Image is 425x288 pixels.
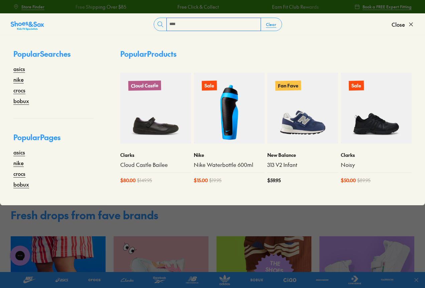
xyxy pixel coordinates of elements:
a: bobux [13,97,29,105]
a: Free Click & Collect [137,3,179,10]
a: Cloud Castle [120,73,191,143]
button: Clear [261,18,282,30]
p: New Balance [267,152,338,159]
p: Popular Searches [13,48,94,65]
a: Shoes &amp; Sox [11,19,44,30]
span: Store Finder [21,4,44,10]
img: SNS_Logo_Responsive.svg [11,20,44,31]
a: asics [13,65,25,73]
p: Sale [349,81,364,91]
a: nike [13,159,24,167]
span: $ 50.00 [341,177,356,184]
a: Free Shipping Over $85 [35,3,86,10]
a: asics [13,148,25,156]
p: Cloud Castle [128,80,161,91]
a: crocs [13,170,25,178]
span: $ 59.95 [267,177,281,184]
p: Clarks [341,152,412,159]
a: 313 V2 Infant [267,161,338,169]
a: Nike Waterbottle 600ml [194,161,265,169]
p: Popular Products [120,48,176,59]
a: Sale [341,73,412,143]
span: $ 89.95 [357,177,371,184]
a: Sale [194,73,265,143]
a: Earn Fit Club Rewards [232,3,278,10]
a: bobux [13,180,29,188]
a: crocs [13,86,25,94]
p: Sale [202,81,217,91]
a: Store Finder [13,1,44,13]
span: Book a FREE Expert Fitting [363,4,412,10]
span: $ 19.95 [209,177,222,184]
span: $ 80.00 [120,177,136,184]
p: Nike [194,152,265,159]
p: Fan Fave [275,80,301,90]
iframe: Gorgias live chat messenger [7,243,33,268]
p: Popular Pages [13,132,94,148]
button: Close [392,17,414,32]
a: Free Shipping Over $85 [327,3,378,10]
span: $ 15.00 [194,177,208,184]
a: Fan Fave [267,73,338,143]
a: nike [13,75,24,83]
a: Noisy [341,161,412,169]
span: $ 149.95 [137,177,152,184]
a: Cloud Castle Bailee [120,161,191,169]
a: Book a FREE Expert Fitting [355,1,412,13]
span: Close [392,20,405,28]
p: Clarks [120,152,191,159]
